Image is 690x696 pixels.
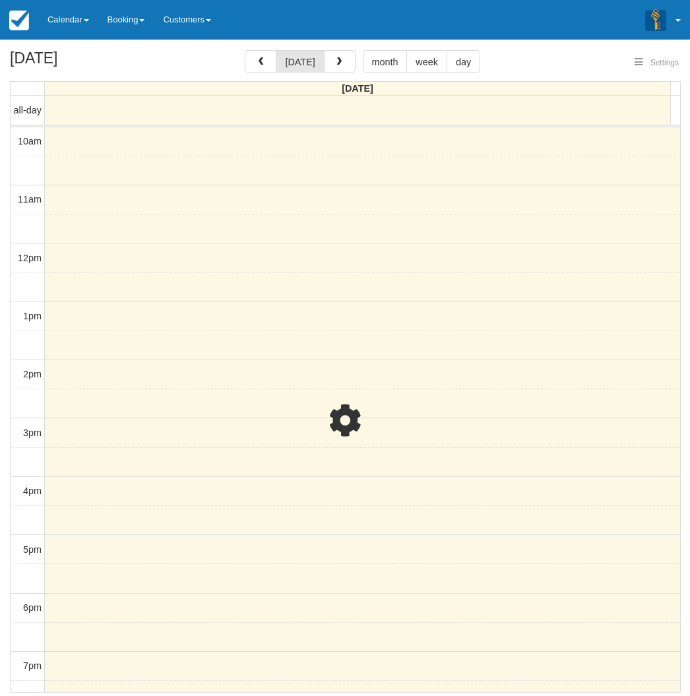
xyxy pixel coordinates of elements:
[18,194,42,205] span: 11am
[10,50,177,75] h2: [DATE]
[650,58,679,67] span: Settings
[23,544,42,555] span: 5pm
[23,660,42,671] span: 7pm
[406,50,447,73] button: week
[18,253,42,263] span: 12pm
[447,50,480,73] button: day
[23,602,42,613] span: 6pm
[23,486,42,496] span: 4pm
[363,50,408,73] button: month
[9,11,29,30] img: checkfront-main-nav-mini-logo.png
[276,50,324,73] button: [DATE]
[645,9,666,30] img: A3
[23,311,42,321] span: 1pm
[342,83,373,94] span: [DATE]
[18,136,42,146] span: 10am
[627,53,687,73] button: Settings
[14,105,42,115] span: all-day
[23,427,42,438] span: 3pm
[23,369,42,379] span: 2pm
